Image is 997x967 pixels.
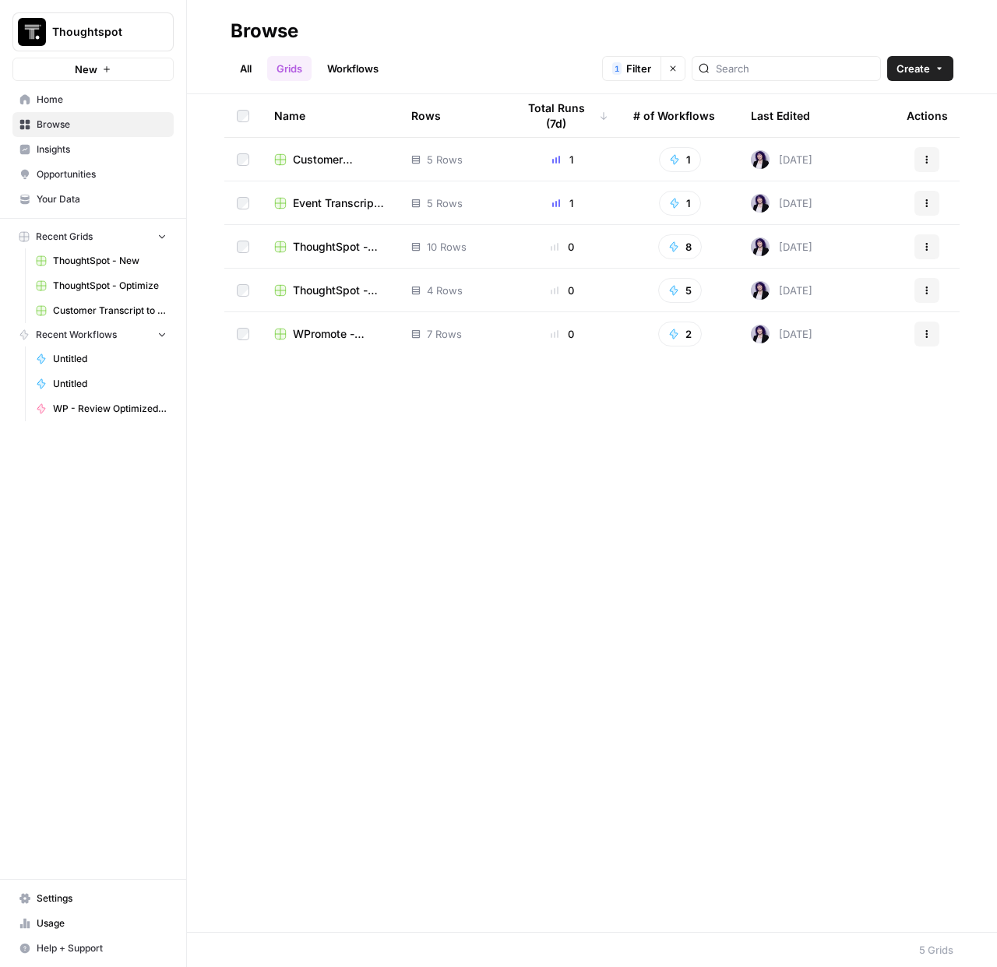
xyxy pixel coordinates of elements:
span: ThoughtSpot - New [293,239,386,255]
span: 1 [615,62,619,75]
button: New [12,58,174,81]
a: Usage [12,911,174,936]
a: ThoughtSpot - New [274,239,386,255]
div: 1 [612,62,622,75]
span: ThoughtSpot - Optimize [53,279,167,293]
div: 0 [516,326,608,342]
span: Untitled [53,352,167,366]
span: Help + Support [37,941,167,955]
span: New [75,62,97,77]
button: 1Filter [602,56,661,81]
span: Settings [37,891,167,905]
a: Workflows [318,56,388,81]
button: 1 [659,191,701,216]
button: 2 [658,322,702,346]
div: Actions [907,94,948,137]
button: Recent Workflows [12,323,174,346]
span: 4 Rows [427,283,463,298]
a: ThoughtSpot - Optimize [274,283,386,298]
div: Rows [411,94,441,137]
a: WP - Review Optimized Article [29,396,174,421]
span: ThoughtSpot - New [53,254,167,268]
div: [DATE] [751,194,812,213]
span: 7 Rows [427,326,462,342]
a: WPromote - Optimize [274,326,386,342]
span: Untitled [53,377,167,391]
button: Help + Support [12,936,174,961]
span: Customer Transcript to Case Study [53,304,167,318]
div: # of Workflows [633,94,715,137]
div: Browse [231,19,298,44]
div: 5 Grids [919,942,953,958]
img: tzasfqpy46zz9dbmxk44r2ls5vap [751,150,770,169]
span: Opportunities [37,167,167,181]
a: Untitled [29,371,174,396]
img: tzasfqpy46zz9dbmxk44r2ls5vap [751,281,770,300]
button: Recent Grids [12,225,174,248]
span: Insights [37,142,167,156]
div: [DATE] [751,237,812,256]
div: [DATE] [751,150,812,169]
a: ThoughtSpot - New [29,248,174,273]
a: Settings [12,886,174,911]
div: 1 [516,195,608,211]
a: Insights [12,137,174,162]
a: All [231,56,261,81]
a: ThoughtSpot - Optimize [29,273,174,298]
a: Home [12,87,174,112]
img: tzasfqpy46zz9dbmxk44r2ls5vap [751,237,770,256]
div: Total Runs (7d) [516,94,608,137]
div: Name [274,94,386,137]
a: Customer Transcript to Case Study [274,152,386,167]
div: [DATE] [751,325,812,343]
img: tzasfqpy46zz9dbmxk44r2ls5vap [751,194,770,213]
div: 0 [516,283,608,298]
span: Browse [37,118,167,132]
button: 1 [659,147,701,172]
span: Create [897,61,930,76]
span: Your Data [37,192,167,206]
button: Workspace: Thoughtspot [12,12,174,51]
span: 10 Rows [427,239,467,255]
div: Last Edited [751,94,810,137]
a: Customer Transcript to Case Study [29,298,174,323]
span: WPromote - Optimize [293,326,386,342]
span: Usage [37,916,167,930]
input: Search [716,61,874,76]
img: tzasfqpy46zz9dbmxk44r2ls5vap [751,325,770,343]
span: Recent Grids [36,230,93,244]
div: 0 [516,239,608,255]
span: Customer Transcript to Case Study [293,152,386,167]
a: Opportunities [12,162,174,187]
a: Grids [267,56,312,81]
div: [DATE] [751,281,812,300]
a: Event Transcript to Blog [274,195,386,211]
span: Thoughtspot [52,24,146,40]
span: ThoughtSpot - Optimize [293,283,386,298]
a: Your Data [12,187,174,212]
span: 5 Rows [427,152,463,167]
a: Untitled [29,346,174,371]
span: WP - Review Optimized Article [53,402,167,416]
span: Recent Workflows [36,328,117,342]
div: 1 [516,152,608,167]
span: Event Transcript to Blog [293,195,386,211]
span: Filter [626,61,651,76]
button: 5 [658,278,702,303]
button: Create [887,56,953,81]
button: 8 [658,234,702,259]
span: 5 Rows [427,195,463,211]
a: Browse [12,112,174,137]
span: Home [37,93,167,107]
img: Thoughtspot Logo [18,18,46,46]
